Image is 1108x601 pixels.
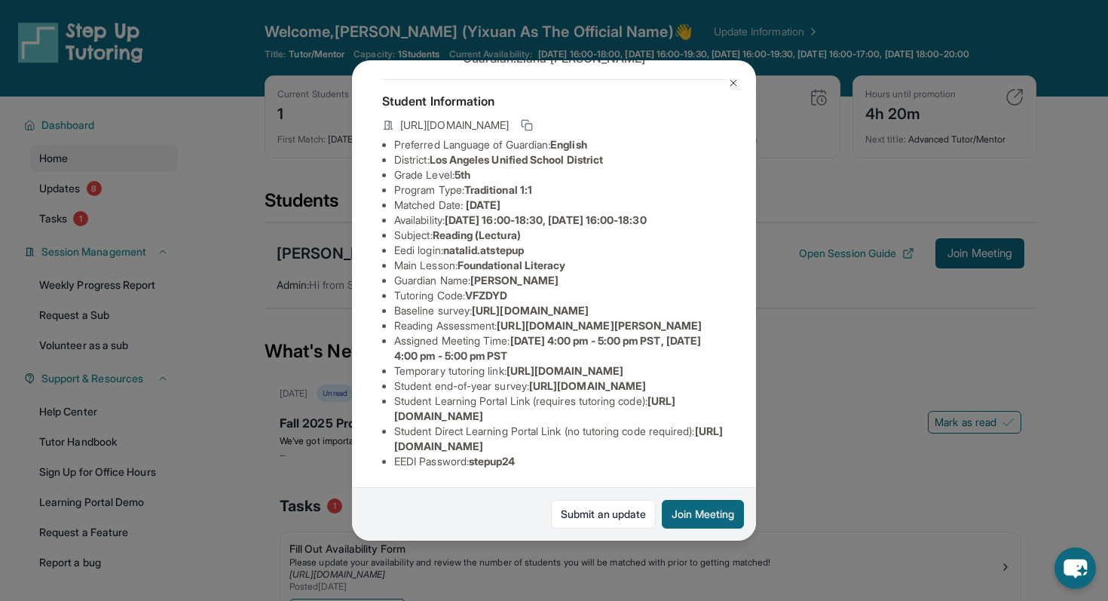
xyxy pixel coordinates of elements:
[433,228,521,241] span: Reading (Lectura)
[394,137,726,152] li: Preferred Language of Guardian:
[394,394,726,424] li: Student Learning Portal Link (requires tutoring code) :
[550,138,587,151] span: English
[394,303,726,318] li: Baseline survey :
[400,118,509,133] span: [URL][DOMAIN_NAME]
[507,364,623,377] span: [URL][DOMAIN_NAME]
[394,333,726,363] li: Assigned Meeting Time :
[394,258,726,273] li: Main Lesson :
[394,152,726,167] li: District:
[394,379,726,394] li: Student end-of-year survey :
[551,500,656,529] a: Submit an update
[394,318,726,333] li: Reading Assessment :
[394,213,726,228] li: Availability:
[466,198,500,211] span: [DATE]
[455,168,470,181] span: 5th
[394,363,726,379] li: Temporary tutoring link :
[394,243,726,258] li: Eedi login :
[465,289,507,302] span: VFZDYD
[394,182,726,198] li: Program Type:
[470,274,559,287] span: [PERSON_NAME]
[430,153,603,166] span: Los Angeles Unified School District
[394,273,726,288] li: Guardian Name :
[394,424,726,454] li: Student Direct Learning Portal Link (no tutoring code required) :
[464,183,532,196] span: Traditional 1:1
[497,319,702,332] span: [URL][DOMAIN_NAME][PERSON_NAME]
[727,77,739,89] img: Close Icon
[394,288,726,303] li: Tutoring Code :
[529,379,646,392] span: [URL][DOMAIN_NAME]
[662,500,744,529] button: Join Meeting
[458,259,565,271] span: Foundational Literacy
[518,116,536,134] button: Copy link
[443,244,524,256] span: natalid.atstepup
[1054,547,1096,589] button: chat-button
[382,92,726,110] h4: Student Information
[394,228,726,243] li: Subject :
[394,334,701,362] span: [DATE] 4:00 pm - 5:00 pm PST, [DATE] 4:00 pm - 5:00 pm PST
[394,167,726,182] li: Grade Level:
[394,198,726,213] li: Matched Date:
[445,213,647,226] span: [DATE] 16:00-18:30, [DATE] 16:00-18:30
[469,455,516,468] span: stepup24
[394,454,726,469] li: EEDI Password :
[472,304,589,317] span: [URL][DOMAIN_NAME]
